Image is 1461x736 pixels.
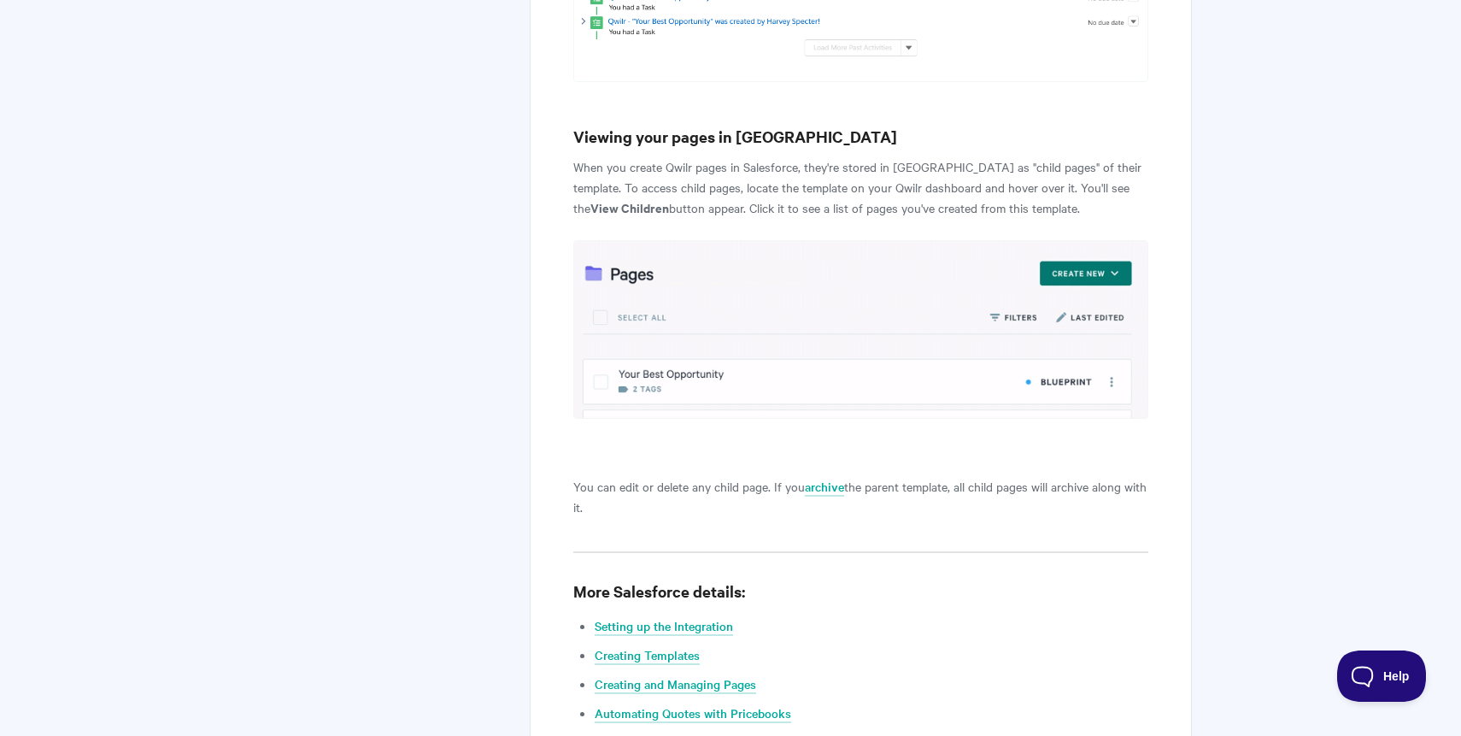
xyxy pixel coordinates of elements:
iframe: Toggle Customer Support [1337,651,1427,702]
a: archive [805,478,844,497]
h3: Viewing your pages in [GEOGRAPHIC_DATA] [573,125,1148,149]
a: Setting up the Integration [595,617,733,636]
a: Creating and Managing Pages [595,675,756,694]
a: Automating Quotes with Pricebooks [595,704,791,723]
a: Creating Templates [595,646,700,665]
p: You can edit or delete any child page. If you the parent template, all child pages will archive a... [573,476,1148,517]
strong: More Salesforce details: [573,580,745,602]
p: When you create Qwilr pages in Salesforce, they're stored in [GEOGRAPHIC_DATA] as "child pages" o... [573,156,1148,218]
strong: View Children [590,198,669,216]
